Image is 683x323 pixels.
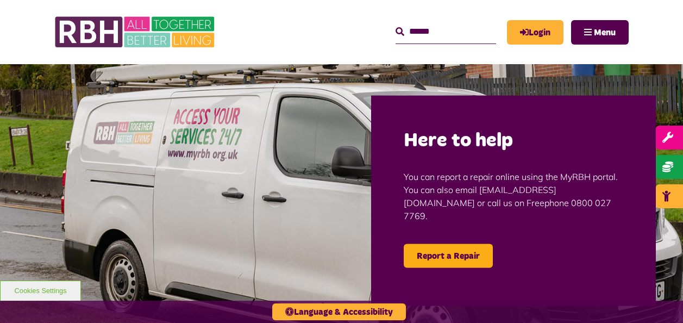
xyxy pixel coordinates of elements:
h2: Here to help [404,128,623,154]
a: Report a Repair [404,244,493,268]
img: RBH [54,11,217,53]
a: MyRBH [507,20,563,45]
span: Menu [594,28,616,37]
button: Language & Accessibility [272,303,406,320]
iframe: Netcall Web Assistant for live chat [634,274,683,323]
button: Navigation [571,20,629,45]
p: You can report a repair online using the MyRBH portal. You can also email [EMAIL_ADDRESS][DOMAIN_... [404,153,623,238]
